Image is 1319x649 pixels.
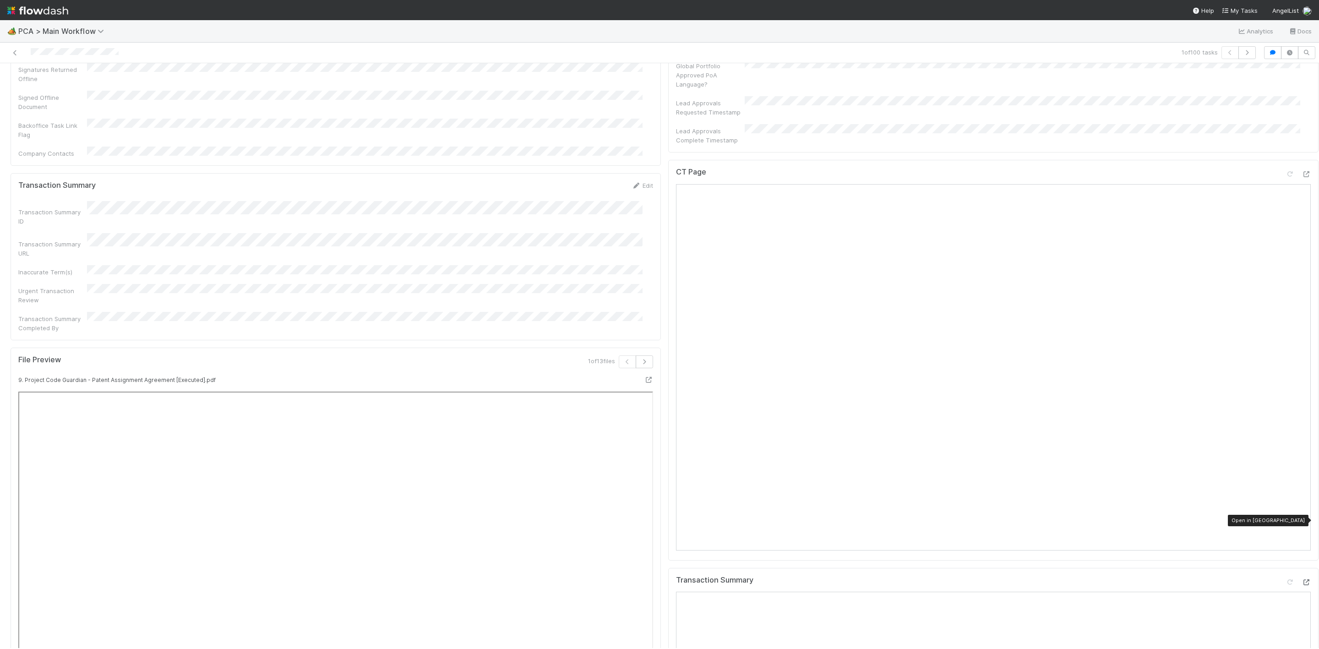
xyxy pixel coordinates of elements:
[18,267,87,277] div: Inaccurate Term(s)
[18,240,87,258] div: Transaction Summary URL
[18,149,87,158] div: Company Contacts
[1221,6,1258,15] a: My Tasks
[18,121,87,139] div: Backoffice Task Link Flag
[18,181,96,190] h5: Transaction Summary
[18,27,109,36] span: PCA > Main Workflow
[18,376,216,383] small: 9. Project Code Guardian - Patent Assignment Agreement [Executed].pdf
[632,182,653,189] a: Edit
[7,3,68,18] img: logo-inverted-e16ddd16eac7371096b0.svg
[1288,26,1312,37] a: Docs
[18,286,87,305] div: Urgent Transaction Review
[18,314,87,333] div: Transaction Summary Completed By
[676,98,745,117] div: Lead Approvals Requested Timestamp
[18,207,87,226] div: Transaction Summary ID
[1192,6,1214,15] div: Help
[676,126,745,145] div: Lead Approvals Complete Timestamp
[1237,26,1274,37] a: Analytics
[1272,7,1299,14] span: AngelList
[18,355,61,365] h5: File Preview
[588,356,615,365] span: 1 of 13 files
[18,65,87,83] div: Signatures Returned Offline
[676,576,753,585] h5: Transaction Summary
[676,168,706,177] h5: CT Page
[7,27,16,35] span: 🏕️
[1303,6,1312,16] img: avatar_d7f67417-030a-43ce-a3ce-a315a3ccfd08.png
[1182,48,1218,57] span: 1 of 100 tasks
[1221,7,1258,14] span: My Tasks
[18,93,87,111] div: Signed Offline Document
[676,61,745,89] div: Global Portfolio Approved PoA Language?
